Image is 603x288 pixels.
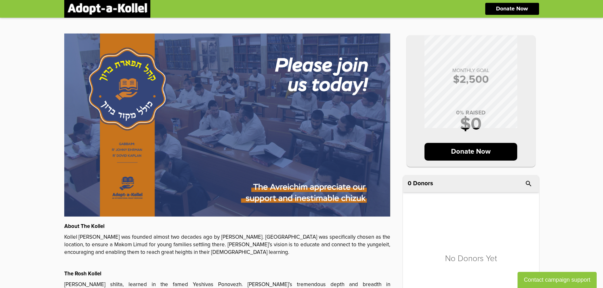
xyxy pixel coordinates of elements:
[424,143,517,161] p: Donate Now
[525,180,532,187] i: search
[67,3,147,15] img: logonobg.png
[64,224,104,229] strong: About The Kollel
[496,6,528,12] p: Donate Now
[64,234,390,256] p: Kollel [PERSON_NAME] was founded almost two decades ago by [PERSON_NAME]. [GEOGRAPHIC_DATA] was s...
[518,272,597,288] button: Contact campaign support
[413,68,529,73] p: MONTHLY GOAL
[64,271,101,277] strong: The Rosh Kollel
[413,74,529,85] p: $
[413,181,433,187] p: Donors
[64,34,390,217] img: u0VoB9Uliv.XnN1VgpEBM.jpg
[408,181,411,187] span: 0
[445,254,497,263] p: No Donors Yet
